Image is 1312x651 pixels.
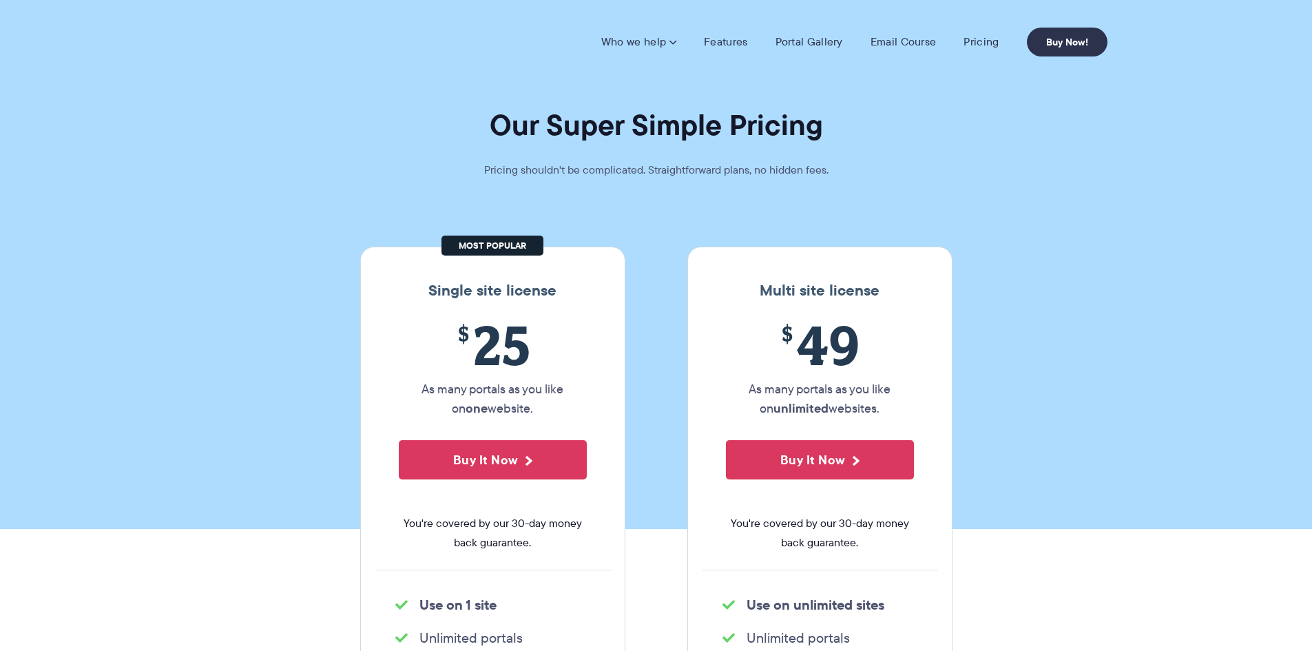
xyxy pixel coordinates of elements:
li: Unlimited portals [722,628,917,648]
a: Pricing [964,35,999,49]
strong: one [466,399,488,417]
a: Who we help [601,35,676,49]
p: As many portals as you like on website. [399,380,587,418]
h3: Single site license [375,282,611,300]
button: Buy It Now [399,440,587,479]
h3: Multi site license [702,282,938,300]
span: You're covered by our 30-day money back guarantee. [726,514,914,552]
p: As many portals as you like on websites. [726,380,914,418]
span: 25 [399,313,587,376]
strong: Use on unlimited sites [747,595,884,615]
a: Features [704,35,747,49]
li: Unlimited portals [395,628,590,648]
a: Portal Gallery [775,35,843,49]
strong: unlimited [773,399,829,417]
p: Pricing shouldn't be complicated. Straightforward plans, no hidden fees. [450,161,863,180]
span: 49 [726,313,914,376]
button: Buy It Now [726,440,914,479]
strong: Use on 1 site [419,595,497,615]
a: Email Course [871,35,937,49]
span: You're covered by our 30-day money back guarantee. [399,514,587,552]
a: Buy Now! [1027,28,1107,56]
